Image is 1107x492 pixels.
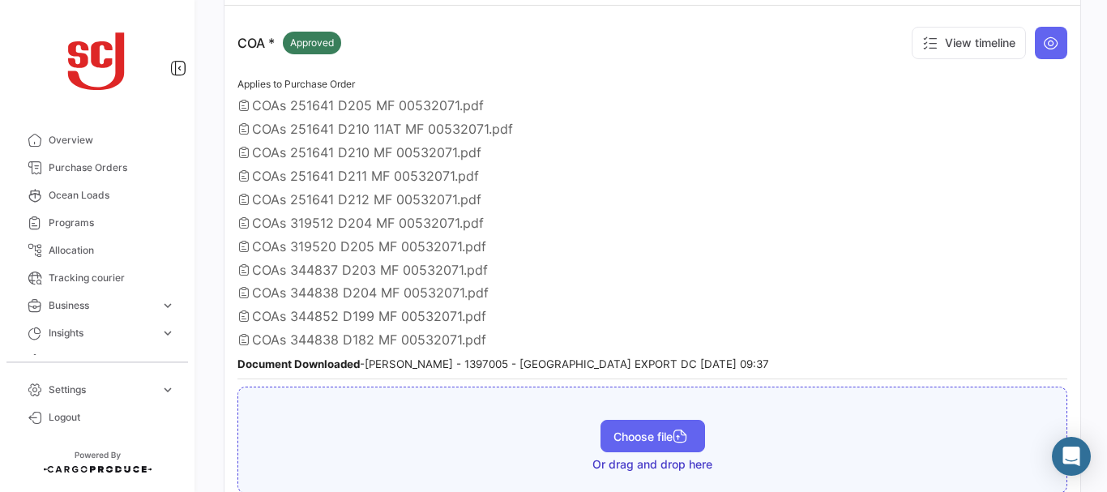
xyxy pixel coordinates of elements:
[160,298,175,313] span: expand_more
[252,191,481,207] span: COAs 251641 D212 MF 00532071.pdf
[912,27,1026,59] button: View timeline
[57,19,138,101] img: scj_logo1.svg
[13,347,182,374] a: Carbon Footprint
[13,237,182,264] a: Allocation
[290,36,334,50] span: Approved
[252,308,486,324] span: COAs 344852 D199 MF 00532071.pdf
[49,410,175,425] span: Logout
[237,32,341,54] p: COA *
[252,97,484,113] span: COAs 251641 D205 MF 00532071.pdf
[49,160,175,175] span: Purchase Orders
[252,238,486,255] span: COAs 319520 D205 MF 00532071.pdf
[252,121,513,137] span: COAs 251641 D210 11AT MF 00532071.pdf
[237,357,769,370] small: - [PERSON_NAME] - 1397005 - [GEOGRAPHIC_DATA] EXPORT DC [DATE] 09:37
[13,154,182,182] a: Purchase Orders
[252,262,488,278] span: COAs 344837 D203 MF 00532071.pdf
[252,332,486,348] span: COAs 344838 D182 MF 00532071.pdf
[237,357,360,370] b: Document Downloaded
[237,78,355,90] span: Applies to Purchase Order
[13,182,182,209] a: Ocean Loads
[49,243,175,258] span: Allocation
[252,285,489,301] span: COAs 344838 D204 MF 00532071.pdf
[252,215,484,231] span: COAs 319512 D204 MF 00532071.pdf
[160,326,175,340] span: expand_more
[13,264,182,292] a: Tracking courier
[49,353,175,368] span: Carbon Footprint
[1052,437,1091,476] div: Open Intercom Messenger
[49,188,175,203] span: Ocean Loads
[601,420,705,452] button: Choose file
[49,271,175,285] span: Tracking courier
[49,383,154,397] span: Settings
[49,216,175,230] span: Programs
[160,383,175,397] span: expand_more
[252,144,481,160] span: COAs 251641 D210 MF 00532071.pdf
[49,133,175,148] span: Overview
[613,430,692,443] span: Choose file
[13,126,182,154] a: Overview
[592,456,712,473] span: Or drag and drop here
[13,209,182,237] a: Programs
[49,326,154,340] span: Insights
[49,298,154,313] span: Business
[252,168,479,184] span: COAs 251641 D211 MF 00532071.pdf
